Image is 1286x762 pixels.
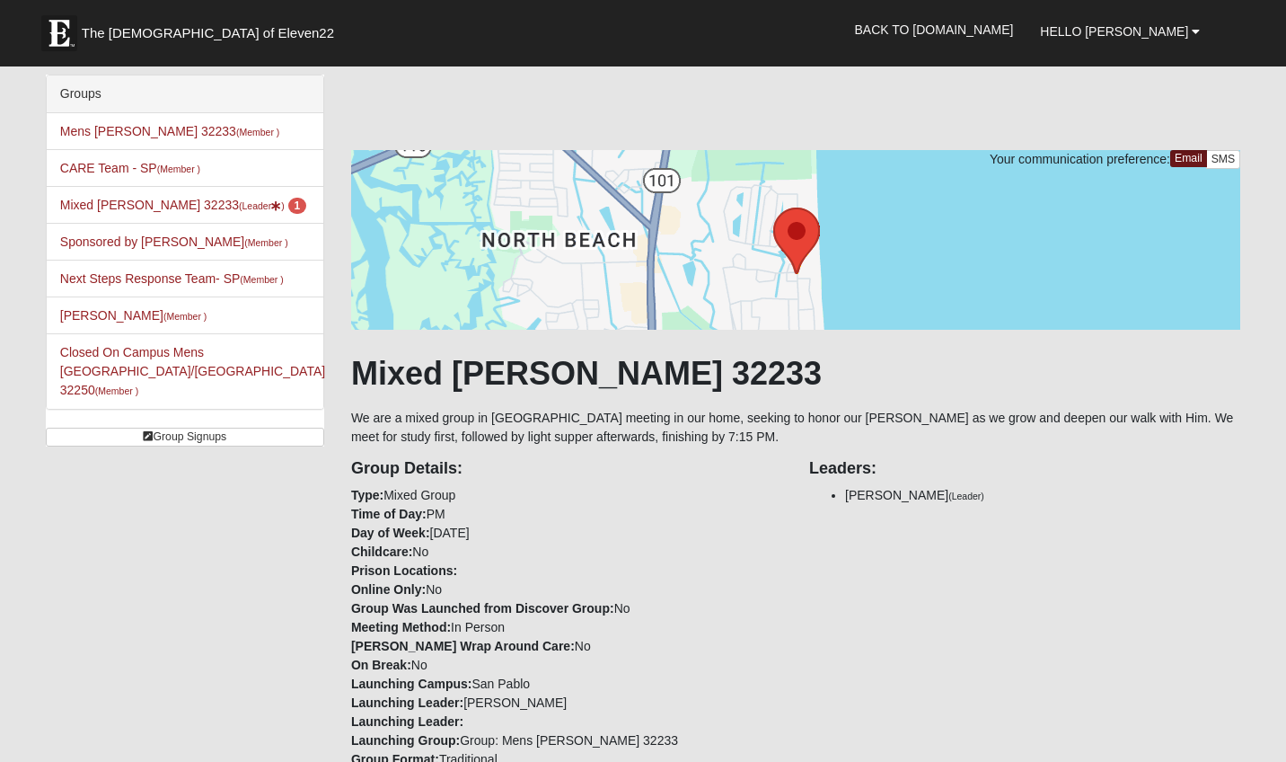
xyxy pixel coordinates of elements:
[60,345,325,397] a: Closed On Campus Mens [GEOGRAPHIC_DATA]/[GEOGRAPHIC_DATA] 32250(Member )
[351,545,412,559] strong: Childcare:
[60,235,288,249] a: Sponsored by [PERSON_NAME](Member )
[1170,150,1207,167] a: Email
[46,428,324,447] a: Group Signups
[157,164,200,174] small: (Member )
[163,311,207,322] small: (Member )
[32,6,392,51] a: The [DEMOGRAPHIC_DATA] of Eleven22
[60,124,280,138] a: Mens [PERSON_NAME] 32233(Member )
[351,459,782,479] h4: Group Details:
[1206,150,1241,169] a: SMS
[244,237,287,248] small: (Member )
[82,24,334,42] span: The [DEMOGRAPHIC_DATA] of Eleven22
[47,75,323,113] div: Groups
[351,658,411,672] strong: On Break:
[60,308,207,323] a: [PERSON_NAME](Member )
[351,677,472,691] strong: Launching Campus:
[845,486,1240,505] li: [PERSON_NAME]
[1026,9,1213,54] a: Hello [PERSON_NAME]
[1040,24,1188,39] span: Hello [PERSON_NAME]
[351,526,430,540] strong: Day of Week:
[948,491,984,501] small: (Leader)
[41,15,77,51] img: Eleven22 logo
[351,354,1240,393] h1: Mixed [PERSON_NAME] 32233
[351,620,451,634] strong: Meeting Method:
[60,198,306,212] a: Mixed [PERSON_NAME] 32233(Leader) 1
[351,488,383,502] strong: Type:
[95,385,138,396] small: (Member )
[60,161,200,175] a: CARE Team - SP(Member )
[809,459,1240,479] h4: Leaders:
[351,563,457,578] strong: Prison Locations:
[240,274,283,285] small: (Member )
[351,696,463,710] strong: Launching Leader:
[351,582,426,597] strong: Online Only:
[990,152,1170,166] span: Your communication preference:
[841,7,1027,52] a: Back to [DOMAIN_NAME]
[351,601,614,616] strong: Group Was Launched from Discover Group:
[351,639,575,653] strong: [PERSON_NAME] Wrap Around Care:
[239,200,285,211] small: (Leader )
[351,714,463,729] strong: Launching Leader:
[236,127,279,137] small: (Member )
[60,271,284,286] a: Next Steps Response Team- SP(Member )
[288,198,307,214] span: number of pending members
[351,507,427,521] strong: Time of Day:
